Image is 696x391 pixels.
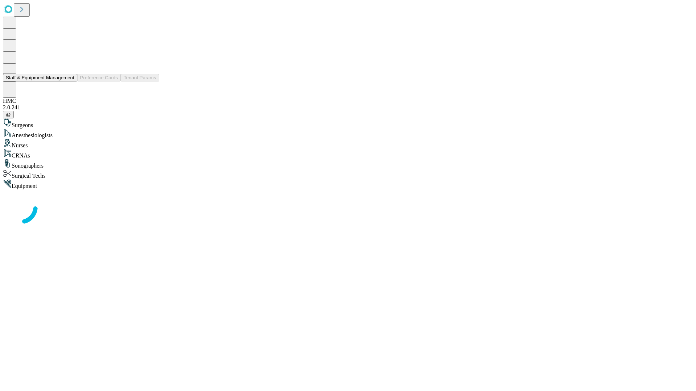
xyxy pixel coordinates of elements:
[3,111,14,118] button: @
[3,74,77,81] button: Staff & Equipment Management
[6,112,11,117] span: @
[3,139,693,149] div: Nurses
[3,118,693,129] div: Surgeons
[3,129,693,139] div: Anesthesiologists
[3,98,693,104] div: HMC
[3,169,693,179] div: Surgical Techs
[3,159,693,169] div: Sonographers
[3,179,693,189] div: Equipment
[77,74,121,81] button: Preference Cards
[121,74,159,81] button: Tenant Params
[3,104,693,111] div: 2.0.241
[3,149,693,159] div: CRNAs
